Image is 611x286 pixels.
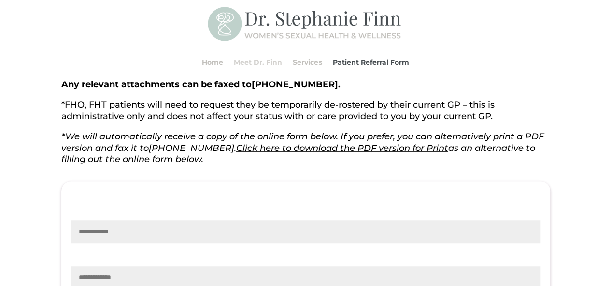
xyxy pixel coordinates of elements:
[252,79,338,90] span: [PHONE_NUMBER]
[149,143,234,153] span: [PHONE_NUMBER]
[61,131,544,165] em: *We will automatically receive a copy of the online form below. If you prefer, you can alternativ...
[293,44,322,81] a: Services
[236,143,448,153] a: Click here to download the PDF version for Print
[61,99,550,131] p: *FHO, FHT patients will need to request they be temporarily de-rostered by their current GP – thi...
[234,44,282,81] a: Meet Dr. Finn
[332,44,409,81] a: Patient Referral Form
[202,44,223,81] a: Home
